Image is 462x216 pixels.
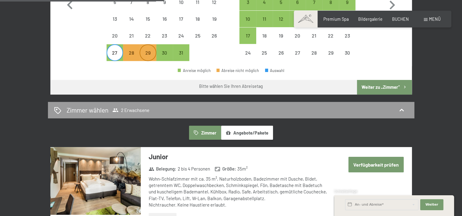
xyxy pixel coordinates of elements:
[239,44,256,61] div: Anreise nicht möglich
[273,16,289,32] div: 12
[323,16,349,22] a: Premium Spa
[216,69,259,73] div: Abreise nicht möglich
[124,33,139,49] div: 21
[273,11,289,27] div: Anreise möglich
[107,44,123,61] div: Mon Oct 27 2025
[240,16,255,32] div: 10
[107,33,122,49] div: 20
[289,11,306,27] div: Thu Nov 13 2025
[149,166,176,172] strong: Belegung :
[124,50,139,66] div: 28
[206,33,222,49] div: 26
[206,16,222,32] div: 19
[239,27,256,44] div: Mon Nov 17 2025
[157,50,172,66] div: 30
[173,11,189,27] div: Anreise nicht möglich
[178,69,211,73] div: Anreise möglich
[289,44,306,61] div: Anreise nicht möglich
[173,50,189,66] div: 31
[357,80,412,95] button: Weiter zu „Zimmer“
[189,27,206,44] div: Anreise nicht möglich
[322,27,339,44] div: Sat Nov 22 2025
[273,33,289,49] div: 19
[156,27,173,44] div: Anreise nicht möglich
[123,11,140,27] div: Tue Oct 14 2025
[124,16,139,32] div: 14
[107,50,122,66] div: 27
[240,50,255,66] div: 24
[107,27,123,44] div: Anreise nicht möglich
[306,27,322,44] div: Anreise nicht möglich
[273,27,289,44] div: Anreise nicht möglich
[199,83,263,89] div: Bitte wählen Sie Ihren Abreisetag
[215,166,236,172] strong: Größe :
[334,189,357,193] span: Schnellanfrage
[157,16,172,32] div: 16
[67,106,108,114] h2: Zimmer wählen
[50,147,141,215] img: mss_renderimg.php
[140,50,155,66] div: 29
[190,33,205,49] div: 25
[420,199,443,210] button: Weiter
[257,50,272,66] div: 25
[149,152,330,161] h3: Junior
[206,27,222,44] div: Sun Oct 26 2025
[273,27,289,44] div: Wed Nov 19 2025
[358,16,383,22] span: Bildergalerie
[206,11,222,27] div: Sun Oct 19 2025
[289,44,306,61] div: Thu Nov 27 2025
[322,44,339,61] div: Anreise nicht möglich
[256,44,273,61] div: Anreise nicht möglich
[189,11,206,27] div: Sat Oct 18 2025
[239,44,256,61] div: Mon Nov 24 2025
[323,33,338,49] div: 22
[239,11,256,27] div: Anreise möglich
[140,16,155,32] div: 15
[149,176,330,208] div: Wohn-Schlafzimmer mit ca. 35 m², Naturholzboden, Badezimmer mit Dusche, Bidet, getrenntem WC, Dop...
[240,33,255,49] div: 17
[107,11,123,27] div: Mon Oct 13 2025
[173,44,189,61] div: Anreise möglich
[273,44,289,61] div: Anreise nicht möglich
[429,16,441,22] span: Menü
[256,11,273,27] div: Anreise möglich
[273,44,289,61] div: Wed Nov 26 2025
[140,44,156,61] div: Wed Oct 29 2025
[190,16,205,32] div: 18
[221,126,273,140] button: Angebote/Pakete
[339,27,355,44] div: Sun Nov 23 2025
[123,44,140,61] div: Tue Oct 28 2025
[237,166,248,172] span: 35 m²
[206,27,222,44] div: Anreise nicht möglich
[157,33,172,49] div: 23
[239,11,256,27] div: Mon Nov 10 2025
[173,11,189,27] div: Fri Oct 17 2025
[348,157,404,172] button: Verfügbarkeit prüfen
[140,11,156,27] div: Anreise nicht möglich
[173,27,189,44] div: Fri Oct 24 2025
[173,16,189,32] div: 17
[256,27,273,44] div: Anreise nicht möglich
[107,11,123,27] div: Anreise nicht möglich
[339,44,355,61] div: Anreise nicht möglich
[306,44,322,61] div: Anreise nicht möglich
[306,50,322,66] div: 28
[107,27,123,44] div: Mon Oct 20 2025
[156,11,173,27] div: Thu Oct 16 2025
[257,33,272,49] div: 18
[306,27,322,44] div: Fri Nov 21 2025
[425,202,438,207] span: Weiter
[289,27,306,44] div: Thu Nov 20 2025
[339,27,355,44] div: Anreise nicht möglich
[322,27,339,44] div: Anreise nicht möglich
[140,33,155,49] div: 22
[189,126,221,140] button: Zimmer
[256,27,273,44] div: Tue Nov 18 2025
[289,11,306,27] div: Anreise möglich
[306,44,322,61] div: Fri Nov 28 2025
[206,11,222,27] div: Anreise nicht möglich
[173,27,189,44] div: Anreise nicht möglich
[273,50,289,66] div: 26
[339,44,355,61] div: Sun Nov 30 2025
[265,69,285,73] div: Auswahl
